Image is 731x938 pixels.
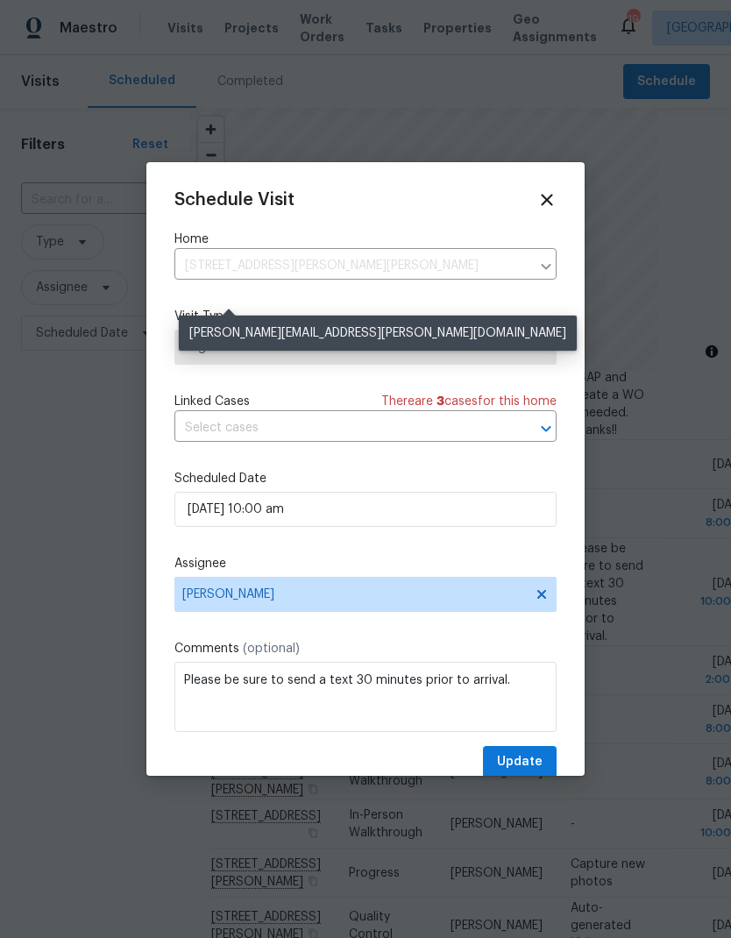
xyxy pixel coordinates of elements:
[174,640,557,657] label: Comments
[174,393,250,410] span: Linked Cases
[179,316,577,351] div: [PERSON_NAME][EMAIL_ADDRESS][PERSON_NAME][DOMAIN_NAME]
[174,231,557,248] label: Home
[182,587,526,601] span: [PERSON_NAME]
[174,492,557,527] input: M/D/YYYY
[497,751,543,773] span: Update
[534,416,558,441] button: Open
[483,746,557,778] button: Update
[174,662,557,732] textarea: Please be sure to send a text 30 minutes prior to arrival.
[174,308,557,325] label: Visit Type
[243,643,300,655] span: (optional)
[174,470,557,487] label: Scheduled Date
[174,555,557,572] label: Assignee
[174,191,295,209] span: Schedule Visit
[381,393,557,410] span: There are case s for this home
[174,252,530,280] input: Enter in an address
[174,415,507,442] input: Select cases
[537,190,557,210] span: Close
[436,395,444,408] span: 3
